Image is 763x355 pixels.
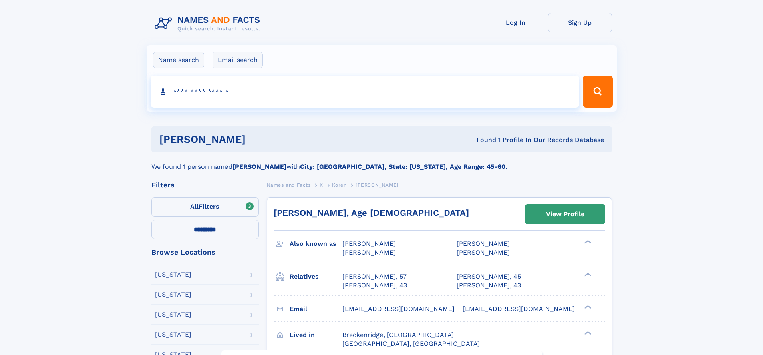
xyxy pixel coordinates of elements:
[525,205,605,224] a: View Profile
[361,136,604,144] div: Found 1 Profile In Our Records Database
[155,311,191,318] div: [US_STATE]
[300,163,505,170] b: City: [GEOGRAPHIC_DATA], State: [US_STATE], Age Range: 45-60
[356,182,399,188] span: [PERSON_NAME]
[232,163,286,170] b: [PERSON_NAME]
[151,249,259,256] div: Browse Locations
[151,197,259,217] label: Filters
[332,180,346,190] a: Koren
[290,270,342,283] h3: Relatives
[582,304,592,309] div: ❯
[320,180,323,190] a: K
[274,208,469,218] a: [PERSON_NAME], Age [DEMOGRAPHIC_DATA]
[342,305,455,313] span: [EMAIL_ADDRESS][DOMAIN_NAME]
[582,239,592,245] div: ❯
[290,328,342,342] h3: Lived in
[546,205,584,223] div: View Profile
[582,330,592,335] div: ❯
[151,76,580,108] input: search input
[155,331,191,338] div: [US_STATE]
[484,13,548,32] a: Log In
[342,272,407,281] a: [PERSON_NAME], 57
[151,152,612,172] div: We found 1 person named with .
[190,203,199,210] span: All
[548,13,612,32] a: Sign Up
[342,249,396,256] span: [PERSON_NAME]
[463,305,575,313] span: [EMAIL_ADDRESS][DOMAIN_NAME]
[155,291,191,298] div: [US_STATE]
[583,76,612,108] button: Search Button
[151,13,267,34] img: Logo Names and Facts
[290,302,342,316] h3: Email
[342,340,480,347] span: [GEOGRAPHIC_DATA], [GEOGRAPHIC_DATA]
[457,249,510,256] span: [PERSON_NAME]
[290,237,342,251] h3: Also known as
[582,272,592,277] div: ❯
[151,181,259,189] div: Filters
[267,180,311,190] a: Names and Facts
[332,182,346,188] span: Koren
[342,240,396,247] span: [PERSON_NAME]
[320,182,323,188] span: K
[159,134,361,144] h1: [PERSON_NAME]
[457,240,510,247] span: [PERSON_NAME]
[457,272,521,281] a: [PERSON_NAME], 45
[457,281,521,290] a: [PERSON_NAME], 43
[213,52,263,68] label: Email search
[342,331,454,339] span: Breckenridge, [GEOGRAPHIC_DATA]
[342,281,407,290] a: [PERSON_NAME], 43
[153,52,204,68] label: Name search
[155,271,191,278] div: [US_STATE]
